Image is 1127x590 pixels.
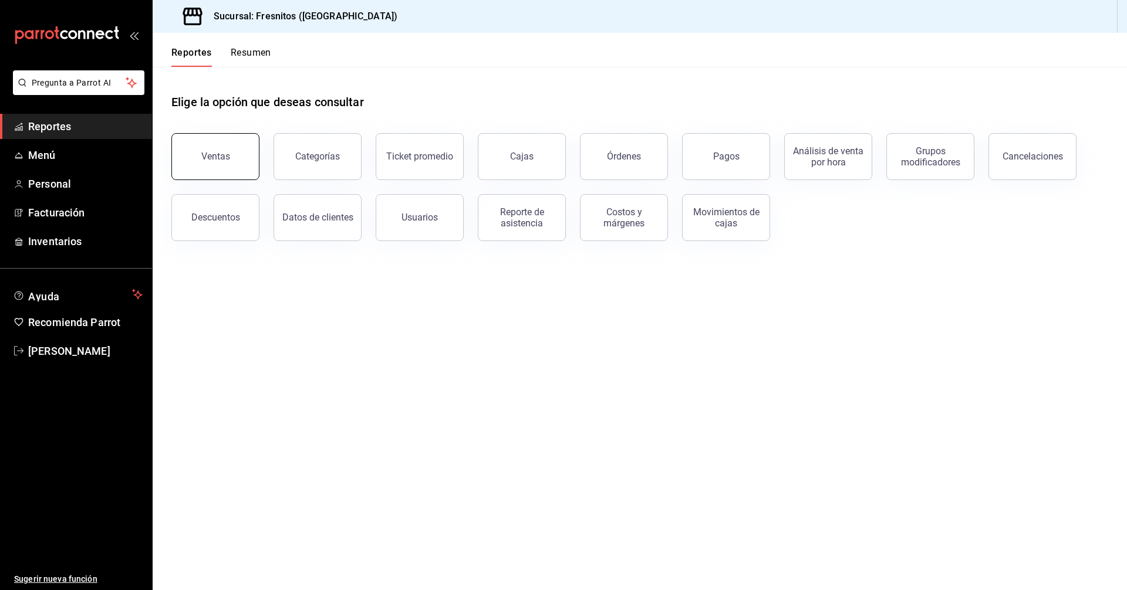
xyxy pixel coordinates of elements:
[191,212,240,223] div: Descuentos
[231,47,271,67] button: Resumen
[386,151,453,162] div: Ticket promedio
[14,573,143,585] span: Sugerir nueva función
[171,47,212,67] button: Reportes
[171,194,259,241] button: Descuentos
[485,206,558,229] div: Reporte de asistencia
[580,133,668,180] button: Órdenes
[580,194,668,241] button: Costos y márgenes
[32,77,126,89] span: Pregunta a Parrot AI
[690,206,762,229] div: Movimientos de cajas
[201,151,230,162] div: Ventas
[28,287,127,301] span: Ayuda
[478,133,566,180] button: Cajas
[274,133,362,180] button: Categorías
[784,133,872,180] button: Análisis de venta por hora
[28,118,143,134] span: Reportes
[171,93,364,111] h1: Elige la opción que deseas consultar
[171,47,271,67] div: navigation tabs
[13,70,144,95] button: Pregunta a Parrot AI
[376,133,464,180] button: Ticket promedio
[171,133,259,180] button: Ventas
[28,233,143,249] span: Inventarios
[886,133,974,180] button: Grupos modificadores
[28,343,143,359] span: [PERSON_NAME]
[682,133,770,180] button: Pagos
[682,194,770,241] button: Movimientos de cajas
[588,206,660,229] div: Costos y márgenes
[376,194,464,241] button: Usuarios
[713,151,740,162] div: Pagos
[792,145,865,168] div: Análisis de venta por hora
[988,133,1077,180] button: Cancelaciones
[204,9,397,23] h3: Sucursal: Fresnitos ([GEOGRAPHIC_DATA])
[8,85,144,97] a: Pregunta a Parrot AI
[28,147,143,163] span: Menú
[510,151,534,162] div: Cajas
[28,205,143,221] span: Facturación
[607,151,641,162] div: Órdenes
[28,176,143,192] span: Personal
[28,314,143,330] span: Recomienda Parrot
[282,212,353,223] div: Datos de clientes
[274,194,362,241] button: Datos de clientes
[894,145,967,168] div: Grupos modificadores
[1003,151,1063,162] div: Cancelaciones
[478,194,566,241] button: Reporte de asistencia
[295,151,340,162] div: Categorías
[401,212,438,223] div: Usuarios
[129,30,139,40] button: open_drawer_menu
